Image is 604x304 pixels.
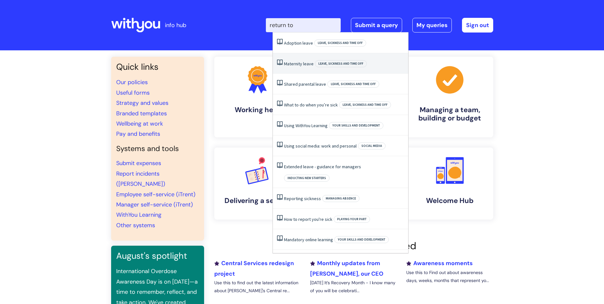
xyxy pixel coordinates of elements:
h3: August's spotlight [116,251,199,261]
span: Leave, sickness and time off [314,40,366,47]
a: Report incidents ([PERSON_NAME]) [116,170,165,188]
a: Employee self-service (iTrent) [116,191,195,198]
a: Monthly updates from [PERSON_NAME], our CEO [310,259,383,277]
p: Use this to find out the latest information about [PERSON_NAME]'s Central re... [214,279,301,295]
a: Managing a team, building or budget [407,57,493,137]
a: Our policies [116,78,148,86]
a: Wellbeing at work [116,120,163,127]
span: Social media [358,142,386,149]
p: [DATE] It’s Recovery Month - I know many of you will be celebrati... [310,279,397,295]
p: Use this to Find out about awareness days, weeks, months that represent yo... [406,269,493,285]
a: Central Services redesign project [214,259,294,277]
span: Leave, sickness and time off [315,60,367,67]
input: Search [266,18,341,32]
h4: Systems and tools [116,144,199,153]
a: Using social media: work and personal [284,143,357,149]
span: Leave, sickness and time off [327,81,379,88]
div: | - [266,18,493,33]
h4: Welcome Hub [412,197,488,205]
a: Shared parental leave [284,81,326,87]
a: Delivering a service [214,148,301,220]
a: What to do when you’re sick [284,102,338,108]
a: Strategy and values [116,99,168,107]
h4: Delivering a service [219,197,296,205]
a: Maternity leave [284,61,314,67]
span: Managing absence [322,195,359,202]
a: My queries [412,18,452,33]
a: How to report you're sick [284,216,332,222]
a: Working here [214,57,301,137]
span: Leave, sickness and time off [339,101,391,108]
a: Welcome Hub [407,148,493,220]
p: info hub [165,20,186,30]
a: Pay and benefits [116,130,160,138]
span: Your skills and development [329,122,383,129]
span: Playing your part [334,216,370,223]
h3: Quick links [116,62,199,72]
a: Sign out [462,18,493,33]
a: Mandatory online learning [284,237,333,242]
h2: Recently added or updated [214,240,493,252]
a: Useful forms [116,89,150,97]
a: Submit a query [351,18,402,33]
span: Your skills and development [334,236,389,243]
a: Adoption leave [284,40,313,46]
a: WithYou Learning [116,211,161,219]
h4: Working here [219,106,296,114]
a: Using WithYou Learning [284,123,328,128]
a: Reporting sickness [284,196,321,201]
h4: Managing a team, building or budget [412,106,488,123]
a: Manager self-service (iTrent) [116,201,193,208]
a: Extended leave - guidance for managers [284,164,361,170]
a: Awareness moments [406,259,473,267]
a: Other systems [116,221,155,229]
a: Branded templates [116,110,167,117]
a: Submit expenses [116,159,161,167]
span: Inducting new starters [284,175,330,182]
